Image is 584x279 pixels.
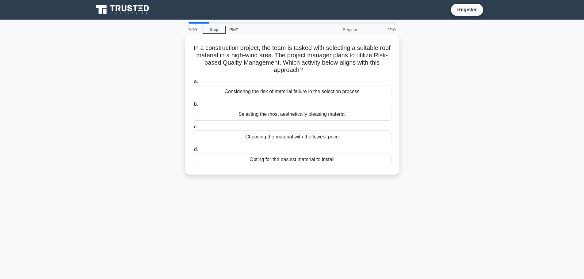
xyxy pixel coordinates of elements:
[194,101,198,107] span: b.
[453,6,480,13] a: Register
[192,44,392,74] h5: In a construction project, the team is tasked with selecting a suitable roof material in a high-w...
[193,130,391,143] div: Choosing the material with the lowest price
[193,108,391,121] div: Selecting the most aesthetically pleasing material
[310,24,364,36] div: Beginner
[194,147,198,152] span: d.
[194,79,198,84] span: a.
[203,26,226,34] a: Stop
[364,24,399,36] div: 2/10
[185,24,203,36] div: 9:10
[193,153,391,166] div: Opting for the easiest material to install
[226,24,310,36] div: PMP
[193,85,391,98] div: Considering the risk of material failure in the selection process
[194,124,198,129] span: c.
